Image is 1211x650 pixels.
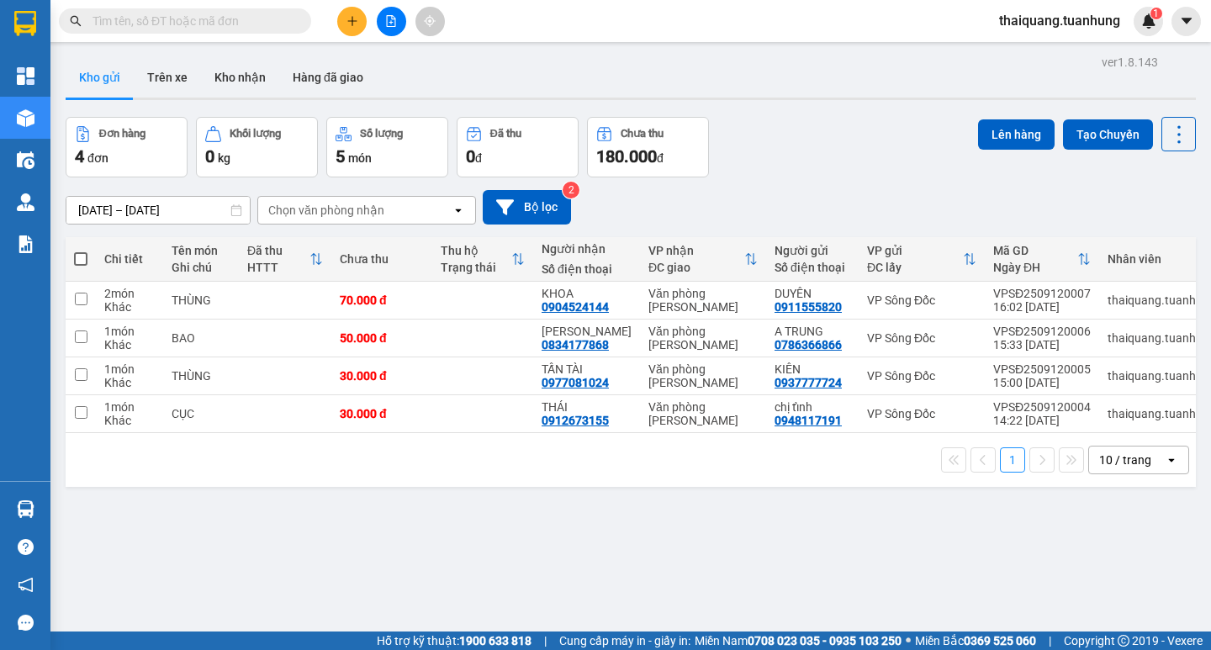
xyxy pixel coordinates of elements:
[196,117,318,177] button: Khối lượng0kg
[775,362,850,376] div: KIÊN
[17,193,34,211] img: warehouse-icon
[542,338,609,351] div: 0834177868
[247,261,309,274] div: HTTT
[337,7,367,36] button: plus
[748,634,902,647] strong: 0708 023 035 - 0935 103 250
[775,376,842,389] div: 0937777724
[986,10,1134,31] span: thaiquang.tuanhung
[640,237,766,282] th: Toggle SortBy
[348,151,372,165] span: món
[104,362,155,376] div: 1 món
[542,414,609,427] div: 0912673155
[1102,53,1158,71] div: ver 1.8.143
[993,376,1091,389] div: 15:00 [DATE]
[978,119,1055,150] button: Lên hàng
[867,244,963,257] div: VP gửi
[542,242,632,256] div: Người nhận
[867,331,976,345] div: VP Sông Đốc
[587,117,709,177] button: Chưa thu180.000đ
[993,338,1091,351] div: 15:33 [DATE]
[993,414,1091,427] div: 14:22 [DATE]
[1049,632,1051,650] span: |
[466,146,475,166] span: 0
[340,331,424,345] div: 50.000 đ
[542,287,632,300] div: KHOA
[340,407,424,420] div: 30.000 đ
[279,57,377,98] button: Hàng đã giao
[648,325,758,351] div: Văn phòng [PERSON_NAME]
[377,632,531,650] span: Hỗ trợ kỹ thuật:
[66,57,134,98] button: Kho gửi
[17,235,34,253] img: solution-icon
[201,57,279,98] button: Kho nhận
[775,287,850,300] div: DUYÊN
[172,369,230,383] div: THÙNG
[340,252,424,266] div: Chưa thu
[1099,452,1151,468] div: 10 / trang
[648,362,758,389] div: Văn phòng [PERSON_NAME]
[775,261,850,274] div: Số điện thoại
[648,244,744,257] div: VP nhận
[775,338,842,351] div: 0786366866
[441,261,511,274] div: Trạng thái
[993,362,1091,376] div: VPSĐ2509120005
[18,615,34,631] span: message
[542,325,632,338] div: MAI PHƯƠNG
[66,117,188,177] button: Đơn hàng4đơn
[441,244,511,257] div: Thu hộ
[542,300,609,314] div: 0904524144
[544,632,547,650] span: |
[563,182,579,198] sup: 2
[1153,8,1159,19] span: 1
[542,262,632,276] div: Số điện thoại
[104,376,155,389] div: Khác
[218,151,230,165] span: kg
[985,237,1099,282] th: Toggle SortBy
[75,146,84,166] span: 4
[775,300,842,314] div: 0911555820
[104,325,155,338] div: 1 món
[99,128,145,140] div: Đơn hàng
[695,632,902,650] span: Miền Nam
[17,67,34,85] img: dashboard-icon
[104,252,155,266] div: Chi tiết
[993,287,1091,300] div: VPSĐ2509120007
[867,293,976,307] div: VP Sông Đốc
[172,261,230,274] div: Ghi chú
[648,400,758,427] div: Văn phòng [PERSON_NAME]
[247,244,309,257] div: Đã thu
[104,414,155,427] div: Khác
[268,202,384,219] div: Chọn văn phòng nhận
[452,203,465,217] svg: open
[964,634,1036,647] strong: 0369 525 060
[377,7,406,36] button: file-add
[648,287,758,314] div: Văn phòng [PERSON_NAME]
[648,261,744,274] div: ĐC giao
[775,400,850,414] div: chị tỉnh
[542,362,632,376] div: TẤN TÀI
[490,128,521,140] div: Đã thu
[104,338,155,351] div: Khác
[459,634,531,647] strong: 1900 633 818
[360,128,403,140] div: Số lượng
[867,261,963,274] div: ĐC lấy
[657,151,664,165] span: đ
[906,637,911,644] span: ⚪️
[993,261,1077,274] div: Ngày ĐH
[542,376,609,389] div: 0977081024
[93,12,291,30] input: Tìm tên, số ĐT hoặc mã đơn
[326,117,448,177] button: Số lượng5món
[775,325,850,338] div: A TRUNG
[859,237,985,282] th: Toggle SortBy
[14,11,36,36] img: logo-vxr
[424,15,436,27] span: aim
[172,244,230,257] div: Tên món
[134,57,201,98] button: Trên xe
[385,15,397,27] span: file-add
[993,300,1091,314] div: 16:02 [DATE]
[1118,635,1129,647] span: copyright
[457,117,579,177] button: Đã thu0đ
[1179,13,1194,29] span: caret-down
[104,400,155,414] div: 1 món
[915,632,1036,650] span: Miền Bắc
